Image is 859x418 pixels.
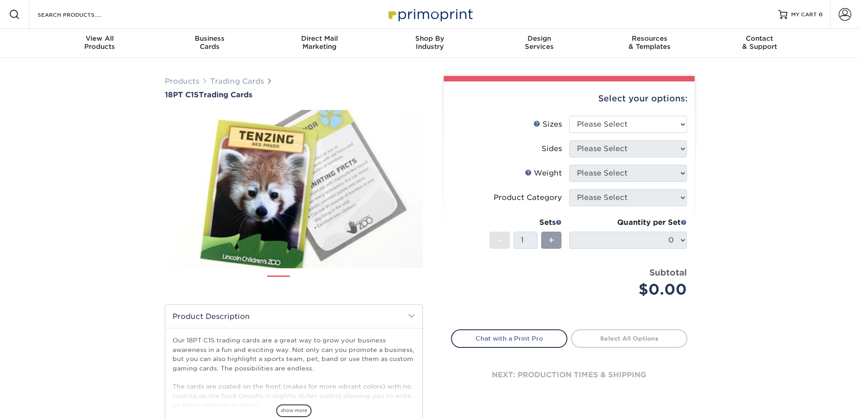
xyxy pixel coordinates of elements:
[489,217,562,228] div: Sets
[451,348,687,402] div: next: production times & shipping
[595,29,705,58] a: Resources& Templates
[576,279,687,300] div: $0.00
[154,29,264,58] a: BusinessCards
[173,336,415,409] p: Our 18PT C1S trading cards are a great way to grow your business awareness in a fun and exciting ...
[165,90,423,99] h1: Trading Cards
[165,77,199,85] a: Products
[498,233,502,247] span: -
[595,34,705,43] span: Resources
[165,90,199,99] span: 18PT C1S
[485,34,595,43] span: Design
[791,11,817,19] span: MY CART
[374,34,485,43] span: Shop By
[451,329,567,347] a: Chat with a Print Pro
[276,404,312,417] span: show more
[384,5,475,24] img: Primoprint
[542,143,562,154] div: Sides
[264,34,374,43] span: Direct Mail
[705,29,815,58] a: Contact& Support
[533,119,562,130] div: Sizes
[45,34,155,51] div: Products
[548,233,554,247] span: +
[165,90,423,99] a: 18PT C1STrading Cards
[705,34,815,43] span: Contact
[649,267,687,277] strong: Subtotal
[569,217,687,228] div: Quantity per Set
[37,9,125,20] input: SEARCH PRODUCTS.....
[571,329,687,347] a: Select All Options
[298,272,320,294] img: Trading Cards 02
[45,34,155,43] span: View All
[374,34,485,51] div: Industry
[264,29,374,58] a: Direct MailMarketing
[154,34,264,51] div: Cards
[154,34,264,43] span: Business
[525,168,562,179] div: Weight
[705,34,815,51] div: & Support
[485,29,595,58] a: DesignServices
[165,100,423,278] img: 18PT C1S 01
[595,34,705,51] div: & Templates
[210,77,264,85] a: Trading Cards
[451,81,687,116] div: Select your options:
[485,34,595,51] div: Services
[494,192,562,203] div: Product Category
[374,29,485,58] a: Shop ByIndustry
[45,29,155,58] a: View AllProducts
[165,305,422,328] h2: Product Description
[267,272,290,295] img: Trading Cards 01
[819,11,823,18] span: 0
[264,34,374,51] div: Marketing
